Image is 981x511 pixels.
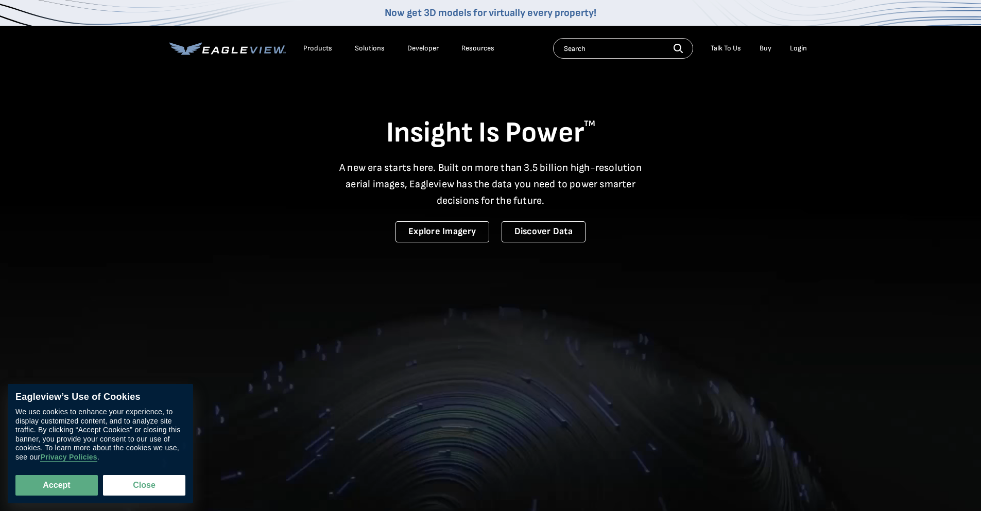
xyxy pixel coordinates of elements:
[15,475,98,496] button: Accept
[169,115,812,151] h1: Insight Is Power
[711,44,741,53] div: Talk To Us
[40,453,97,462] a: Privacy Policies
[461,44,494,53] div: Resources
[15,408,185,462] div: We use cookies to enhance your experience, to display customized content, and to analyze site tra...
[303,44,332,53] div: Products
[333,160,648,209] p: A new era starts here. Built on more than 3.5 billion high-resolution aerial images, Eagleview ha...
[553,38,693,59] input: Search
[395,221,489,242] a: Explore Imagery
[103,475,185,496] button: Close
[502,221,586,242] a: Discover Data
[15,392,185,403] div: Eagleview’s Use of Cookies
[407,44,439,53] a: Developer
[385,7,596,19] a: Now get 3D models for virtually every property!
[355,44,385,53] div: Solutions
[790,44,807,53] div: Login
[584,119,595,129] sup: TM
[760,44,771,53] a: Buy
